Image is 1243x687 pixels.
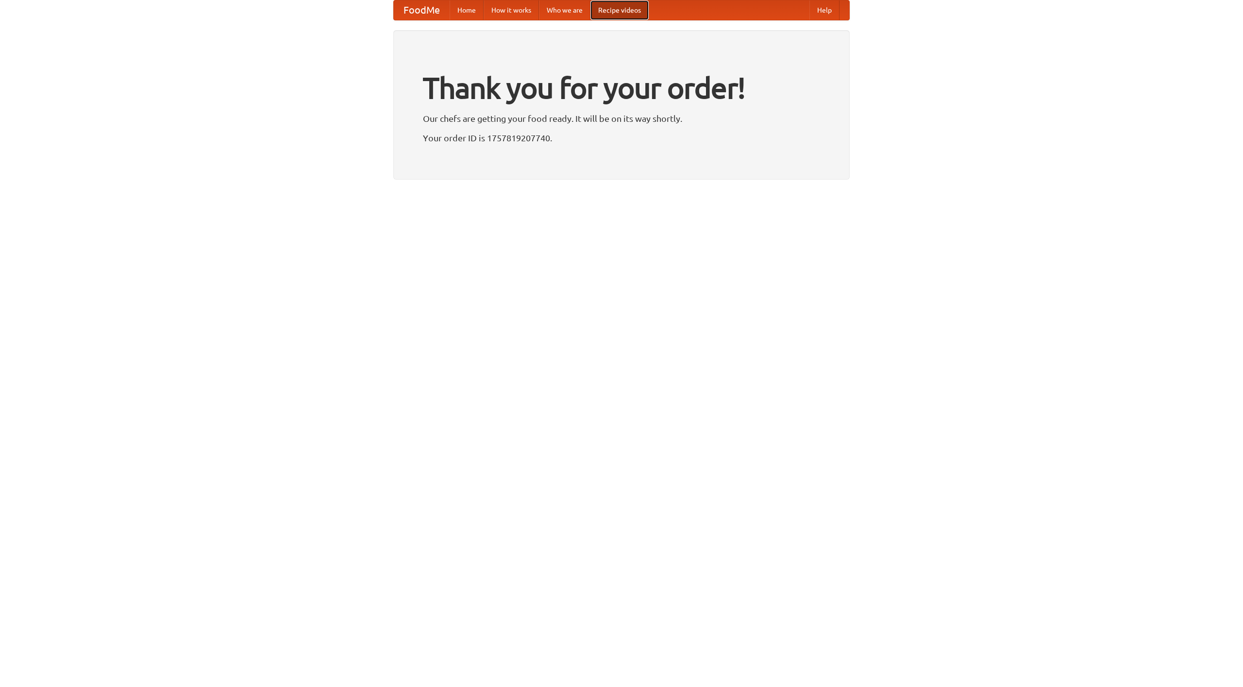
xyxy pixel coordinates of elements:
h1: Thank you for your order! [423,65,820,111]
a: Who we are [539,0,590,20]
a: Home [450,0,484,20]
p: Our chefs are getting your food ready. It will be on its way shortly. [423,111,820,126]
p: Your order ID is 1757819207740. [423,131,820,145]
a: How it works [484,0,539,20]
a: Recipe videos [590,0,649,20]
a: FoodMe [394,0,450,20]
a: Help [809,0,840,20]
